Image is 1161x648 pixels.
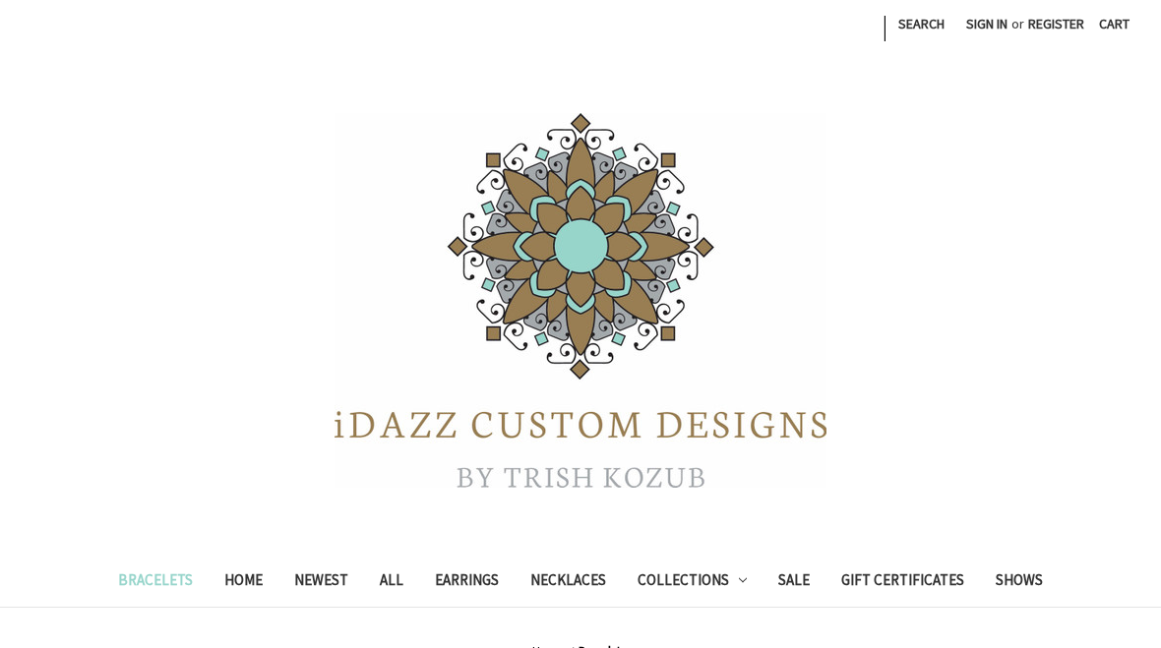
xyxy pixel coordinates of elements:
span: Cart [1099,15,1130,32]
a: Home [209,559,278,607]
img: iDazz Custom Designs [335,113,826,488]
a: Earrings [419,559,515,607]
span: or [1009,14,1026,34]
a: Necklaces [515,559,622,607]
li: | [881,8,887,45]
a: Collections [622,559,764,607]
a: All [364,559,419,607]
a: Sale [763,559,825,607]
a: Shows [980,559,1059,607]
a: Bracelets [102,559,209,607]
a: Gift Certificates [825,559,980,607]
a: Newest [278,559,364,607]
